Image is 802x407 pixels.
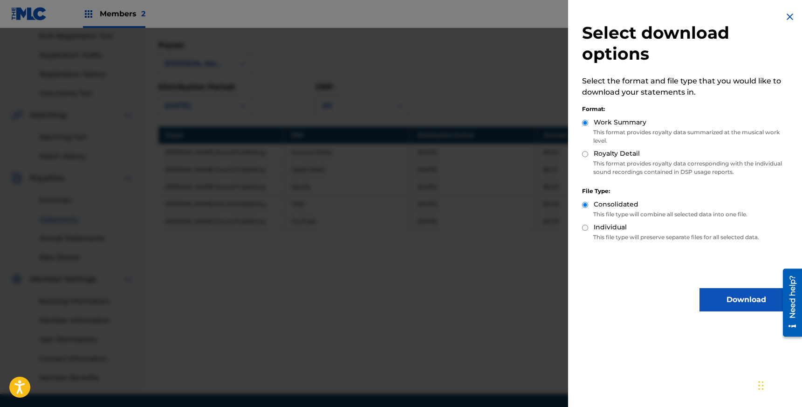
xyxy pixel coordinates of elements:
[594,117,646,127] label: Work Summary
[582,187,793,195] div: File Type:
[776,265,802,340] iframe: Resource Center
[699,288,793,311] button: Download
[582,105,793,113] div: Format:
[755,362,802,407] iframe: Chat Widget
[582,233,793,241] p: This file type will preserve separate files for all selected data.
[582,76,793,98] p: Select the format and file type that you would like to download your statements in.
[582,22,793,64] h2: Select download options
[582,128,793,145] p: This format provides royalty data summarized at the musical work level.
[594,222,627,232] label: Individual
[83,8,94,20] img: Top Rightsholders
[582,210,793,219] p: This file type will combine all selected data into one file.
[11,7,47,21] img: MLC Logo
[100,8,145,19] span: Members
[582,159,793,176] p: This format provides royalty data corresponding with the individual sound recordings contained in...
[594,149,640,159] label: Royalty Detail
[594,200,638,209] label: Consolidated
[758,372,764,400] div: Drag
[141,9,145,18] span: 2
